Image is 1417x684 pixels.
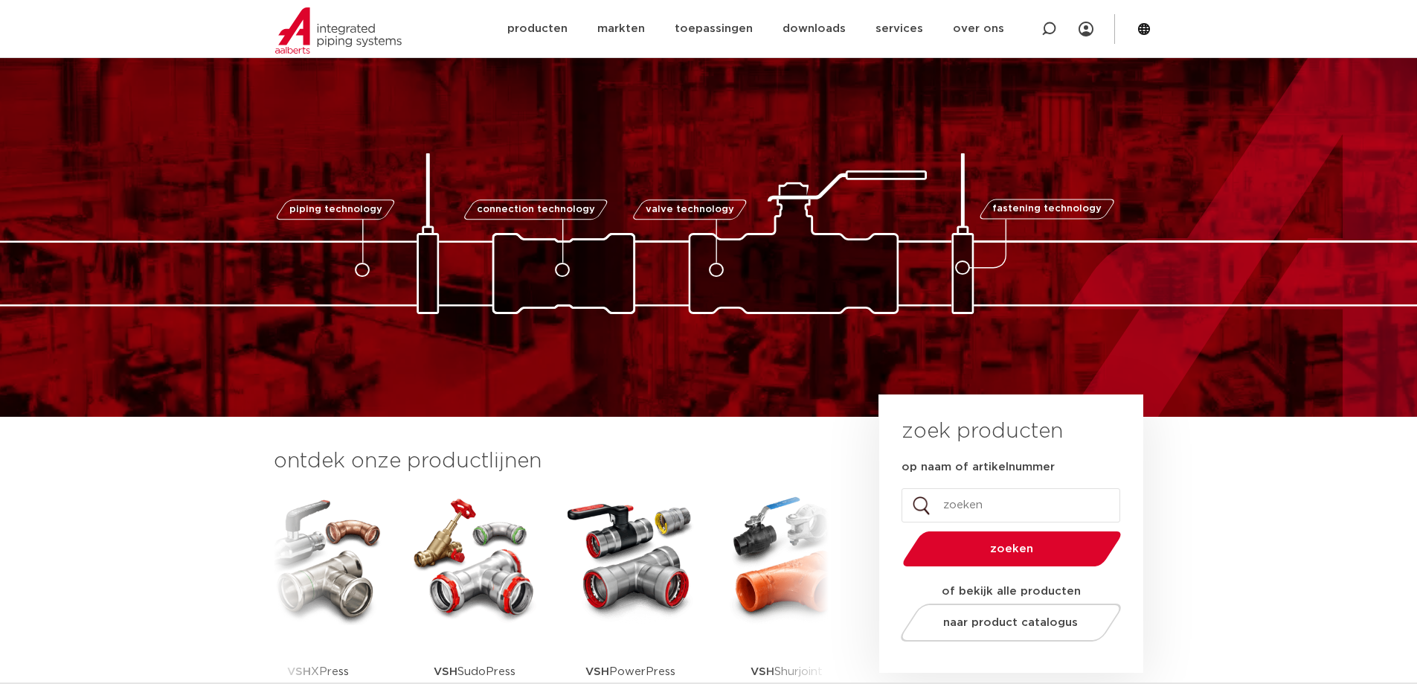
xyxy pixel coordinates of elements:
[902,488,1120,522] input: zoeken
[942,586,1081,597] strong: of bekijk alle producten
[289,205,382,214] span: piping technology
[943,617,1078,628] span: naar product catalogus
[902,460,1055,475] label: op naam of artikelnummer
[274,447,829,476] h3: ontdek onze productlijnen
[646,205,734,214] span: valve technology
[902,417,1063,447] h3: zoek producten
[585,666,609,677] strong: VSH
[287,666,311,677] strong: VSH
[434,666,457,677] strong: VSH
[896,604,1125,642] a: naar product catalogus
[896,530,1127,568] button: zoeken
[751,666,774,677] strong: VSH
[992,205,1102,214] span: fastening technology
[941,543,1083,554] span: zoeken
[476,205,594,214] span: connection technology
